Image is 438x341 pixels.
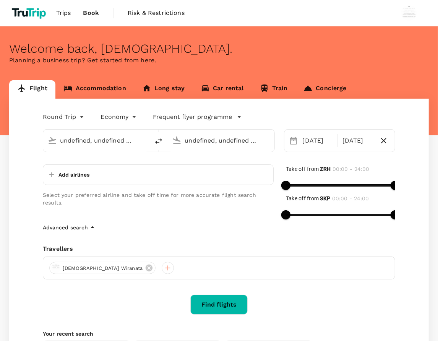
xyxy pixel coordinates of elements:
img: avatar-655f099880fca.png [51,263,60,273]
span: 00:00 - 24:00 [332,195,369,201]
p: Frequent flyer programme [153,112,232,122]
img: Wisnu Wiranata [401,5,417,21]
p: Advanced search [43,224,88,231]
span: Take off from [286,195,330,201]
input: Going to [185,135,258,146]
div: [DEMOGRAPHIC_DATA] Wiranata [49,262,156,274]
span: 00:00 - 24:00 [333,166,369,172]
input: Depart from [60,135,133,146]
button: Add airlines [46,168,89,182]
span: Trips [56,8,71,18]
a: Long stay [134,80,193,99]
p: Planning a business trip? Get started from here. [9,56,429,65]
button: Frequent flyer programme [153,112,242,122]
button: Open [269,140,271,141]
button: delete [149,132,168,150]
b: ZRH [320,166,331,172]
div: Travellers [43,244,395,253]
span: Risk & Restrictions [128,8,185,18]
a: Concierge [295,80,354,99]
button: Advanced search [43,223,97,232]
b: SKP [320,195,331,201]
div: [DATE] [339,133,376,148]
div: Welcome back , [DEMOGRAPHIC_DATA] . [9,42,429,56]
p: Select your preferred airline and take off time for more accurate flight search results. [43,191,274,206]
span: Book [83,8,99,18]
div: Round Trip [43,111,86,123]
a: Car rental [193,80,252,99]
div: Economy [101,111,138,123]
a: Train [252,80,296,99]
button: Open [144,140,146,141]
p: Add airlines [58,171,89,179]
a: Flight [9,80,55,99]
p: Your recent search [43,330,395,338]
a: Accommodation [55,80,134,99]
img: TruTrip logo [9,5,50,21]
span: Take off from [286,166,331,172]
div: [DATE] [300,133,336,148]
button: Find flights [190,295,248,315]
span: [DEMOGRAPHIC_DATA] Wiranata [58,265,147,272]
